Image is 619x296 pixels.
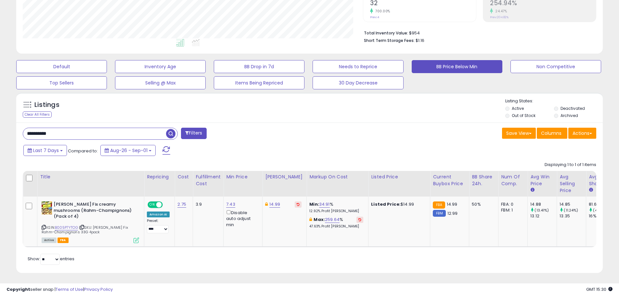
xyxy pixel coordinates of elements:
[147,174,172,180] div: Repricing
[23,111,52,118] div: Clear All Filters
[364,30,408,36] b: Total Inventory Value:
[472,201,493,207] div: 50%
[265,174,304,180] div: [PERSON_NAME]
[56,286,83,292] a: Terms of Use
[416,37,424,44] span: $1.16
[226,201,235,208] a: 7.43
[560,174,583,194] div: Avg Selling Price
[537,128,567,139] button: Columns
[40,174,141,180] div: Title
[530,174,554,187] div: Avg Win Price
[110,147,148,154] span: Aug-26 - Sep-01
[214,60,304,73] button: BB Drop in 7d
[433,210,445,217] small: FBM
[196,201,218,207] div: 3.9
[490,15,509,19] small: Prev: 204.82%
[433,174,466,187] div: Current Buybox Price
[502,128,536,139] button: Save View
[309,224,363,229] p: 47.63% Profit [PERSON_NAME]
[530,213,557,219] div: 13.12
[433,201,445,209] small: FBA
[28,256,74,262] span: Show: entries
[100,145,156,156] button: Aug-26 - Sep-01
[309,174,366,180] div: Markup on Cost
[561,106,585,111] label: Deactivated
[181,128,206,139] button: Filters
[42,225,128,235] span: | SKU: [PERSON_NAME] Fix Rahm-Champignons 33G 4pack
[147,212,170,217] div: Amazon AI
[545,162,596,168] div: Displaying 1 to 1 of 1 items
[55,225,78,230] a: B005P7YTOG
[530,201,557,207] div: 14.88
[196,174,221,187] div: Fulfillment Cost
[447,201,458,207] span: 14.99
[16,76,107,89] button: Top Sellers
[148,202,156,208] span: ON
[412,60,502,73] button: BB Price Below Min
[447,210,458,216] span: 12.99
[586,286,613,292] span: 2025-09-9 15:30 GMT
[501,174,525,187] div: Num of Comp.
[214,76,304,89] button: Items Being Repriced
[589,187,593,193] small: Avg BB Share.
[472,174,496,187] div: BB Share 24h.
[226,209,257,228] div: Disable auto adjust min
[541,130,561,136] span: Columns
[307,171,368,197] th: The percentage added to the cost of goods (COGS) that forms the calculator for Min & Max prices.
[560,201,586,207] div: 14.85
[313,60,403,73] button: Needs to Reprice
[16,60,107,73] button: Default
[115,60,206,73] button: Inventory Age
[364,38,415,43] b: Short Term Storage Fees:
[512,113,535,118] label: Out of Stock
[177,174,190,180] div: Cost
[564,208,578,213] small: (11.24%)
[370,15,379,19] small: Prev: 4
[510,60,601,73] button: Non Competitive
[42,201,52,214] img: 61NNNjjCxvL._SL40_.jpg
[568,128,596,139] button: Actions
[371,201,401,207] b: Listed Price:
[84,286,113,292] a: Privacy Policy
[530,187,534,193] small: Avg Win Price.
[493,9,507,14] small: 24.47%
[34,100,59,109] h5: Listings
[309,217,363,229] div: %
[58,238,69,243] span: FBA
[54,201,133,221] b: [PERSON_NAME] Fix creamy mushrooms (Rahm-Champignons) (Pack of 4)
[269,201,280,208] a: 14.99
[177,201,186,208] a: 2.75
[226,174,260,180] div: Min Price
[373,9,390,14] small: 700.00%
[23,145,67,156] button: Last 7 Days
[325,216,340,223] a: 259.64
[371,174,427,180] div: Listed Price
[309,201,363,213] div: %
[162,202,172,208] span: OFF
[593,208,611,213] small: (410.44%)
[364,29,591,36] li: $954
[42,201,139,242] div: ASIN:
[313,76,403,89] button: 30 Day Decrease
[505,98,603,104] p: Listing States:
[560,213,586,219] div: 13.35
[589,174,613,187] div: Avg BB Share
[147,219,170,233] div: Preset:
[371,201,425,207] div: $14.99
[501,201,522,207] div: FBA: 0
[115,76,206,89] button: Selling @ Max
[319,201,330,208] a: 34.91
[561,113,578,118] label: Archived
[314,216,325,223] b: Max:
[68,148,98,154] span: Compared to:
[309,201,319,207] b: Min:
[589,213,615,219] div: 16%
[309,209,363,213] p: 12.92% Profit [PERSON_NAME]
[42,238,57,243] span: All listings currently available for purchase on Amazon
[6,286,30,292] strong: Copyright
[589,201,615,207] div: 81.67%
[6,287,113,293] div: seller snap | |
[33,147,59,154] span: Last 7 Days
[535,208,549,213] small: (13.41%)
[512,106,524,111] label: Active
